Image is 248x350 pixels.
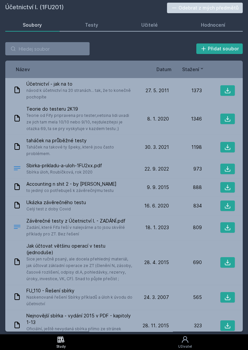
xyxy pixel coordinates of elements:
span: Ukázka závěrečného testu [26,199,86,206]
a: Uživatel [122,334,248,350]
div: 888 [169,184,202,191]
span: Stažení [182,66,199,73]
div: 1373 [169,87,202,94]
span: Celý test z doby Covid [26,206,86,212]
div: 973 [169,166,202,172]
span: Naskenované řešení Sbírky příkladů a úloh k úvodu do účetnictví [26,294,133,307]
span: Teorie do testeru 2K19 [26,106,133,112]
span: to jediný co potřebuješ k závěrečnýmu testu [26,187,117,194]
span: Sbírka úloh, Roubíčková, rok 2020 [26,169,102,175]
span: 24. 3. 2007 [144,294,169,301]
button: Přidat soubor [196,43,243,54]
button: Stažení [182,66,205,73]
span: Taháček na takové ty špeky, které jsou často problémem. [26,144,133,157]
span: Sice jen ručně psaný, ale docela přehledný materiál, jak účtovat základní operace ze ZT (členění ... [26,256,133,282]
button: Název [16,66,30,73]
div: 834 [169,202,202,209]
span: 16. 6. 2020 [144,202,169,209]
span: 9. 9. 2015 [147,184,169,191]
span: 28. 11. 2015 [143,322,169,329]
div: 1346 [169,116,202,122]
div: Hodnocení [201,22,225,28]
div: 809 [169,224,202,231]
div: Soubory [23,22,42,28]
span: 18. 1. 2023 [145,224,169,231]
a: Hodnocení [183,18,243,32]
span: Sbirka-prikladu-a-uloh-1FU2xx.pdf [26,162,102,169]
span: Jak účtovat většinu operací v testu (jednoduše) [26,243,133,256]
div: Uživatel [178,344,192,349]
h2: Účetnictví I. (1FU201) [5,3,167,13]
input: Hledej soubor [5,42,90,55]
div: PDF [13,223,21,232]
div: Study [56,344,66,349]
span: 27. 5. 2011 [146,87,169,94]
div: 690 [169,259,202,266]
span: Zadání, které Fifa řeší v nalejvárne a to jsou skvělé příklady pro ZT. Bez řešení [26,224,133,237]
div: Testy [85,22,98,28]
span: Accounting n shit 2 - by [PERSON_NAME] [26,181,117,187]
a: Učitelé [124,18,176,32]
span: 22. 9. 2022 [145,166,169,172]
span: Teorie od Fify pripravena pro tester,vetsina lidi uvadi ze jich tam mela 10/10 nebo 9/10, nejdule... [26,112,133,132]
span: Nejnovější sbírka - vydání 2015 v PDF - kapitoly 1-13 [26,312,133,326]
span: Oficiální, ještě nevydaná sbírka přímo ze stránek katedry v nejvyšší kvalitě [26,326,133,339]
button: Datum [156,66,172,73]
div: Učitelé [141,22,158,28]
span: 30. 3. 2021 [145,144,169,150]
div: 565 [169,294,202,301]
button: Odebrat z mých předmětů [167,3,243,13]
a: Soubory [5,18,60,32]
span: 8. 1. 2020 [147,116,169,122]
span: FU_110 - Řešení sbírky [26,287,133,294]
span: Účetnictví - jak na to [26,81,133,87]
span: 28. 4. 2015 [144,259,169,266]
a: Testy [68,18,116,32]
span: Závěrečné testy z Účetnictví I. - ZADÁNÍ.pdf [26,218,133,224]
div: PDF [13,164,21,174]
span: taháček na průběžné testy [26,137,133,144]
div: 323 [169,322,202,329]
div: 1198 [169,144,202,150]
span: návod k účetnictví na 20 stranách... tak, že to konečně pochopíte [26,87,133,100]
